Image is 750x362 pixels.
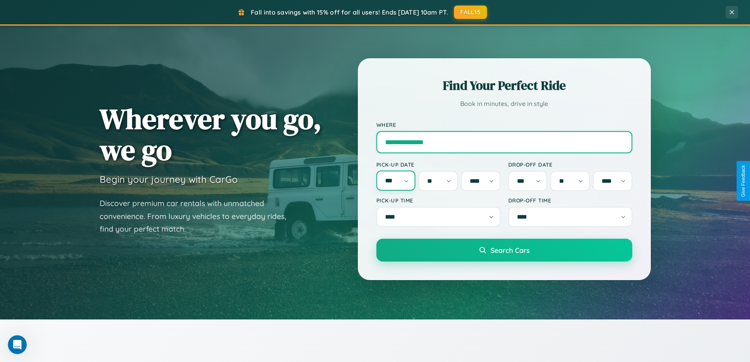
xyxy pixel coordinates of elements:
[508,197,632,204] label: Drop-off Time
[491,246,530,254] span: Search Cars
[376,121,632,128] label: Where
[100,173,238,185] h3: Begin your journey with CarGo
[508,161,632,168] label: Drop-off Date
[741,165,746,197] div: Give Feedback
[454,6,487,19] button: FALL15
[8,335,27,354] iframe: Intercom live chat
[100,197,296,236] p: Discover premium car rentals with unmatched convenience. From luxury vehicles to everyday rides, ...
[376,161,500,168] label: Pick-up Date
[251,8,448,16] span: Fall into savings with 15% off for all users! Ends [DATE] 10am PT.
[376,239,632,262] button: Search Cars
[100,103,322,165] h1: Wherever you go, we go
[376,98,632,110] p: Book in minutes, drive in style
[376,77,632,94] h2: Find Your Perfect Ride
[376,197,500,204] label: Pick-up Time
